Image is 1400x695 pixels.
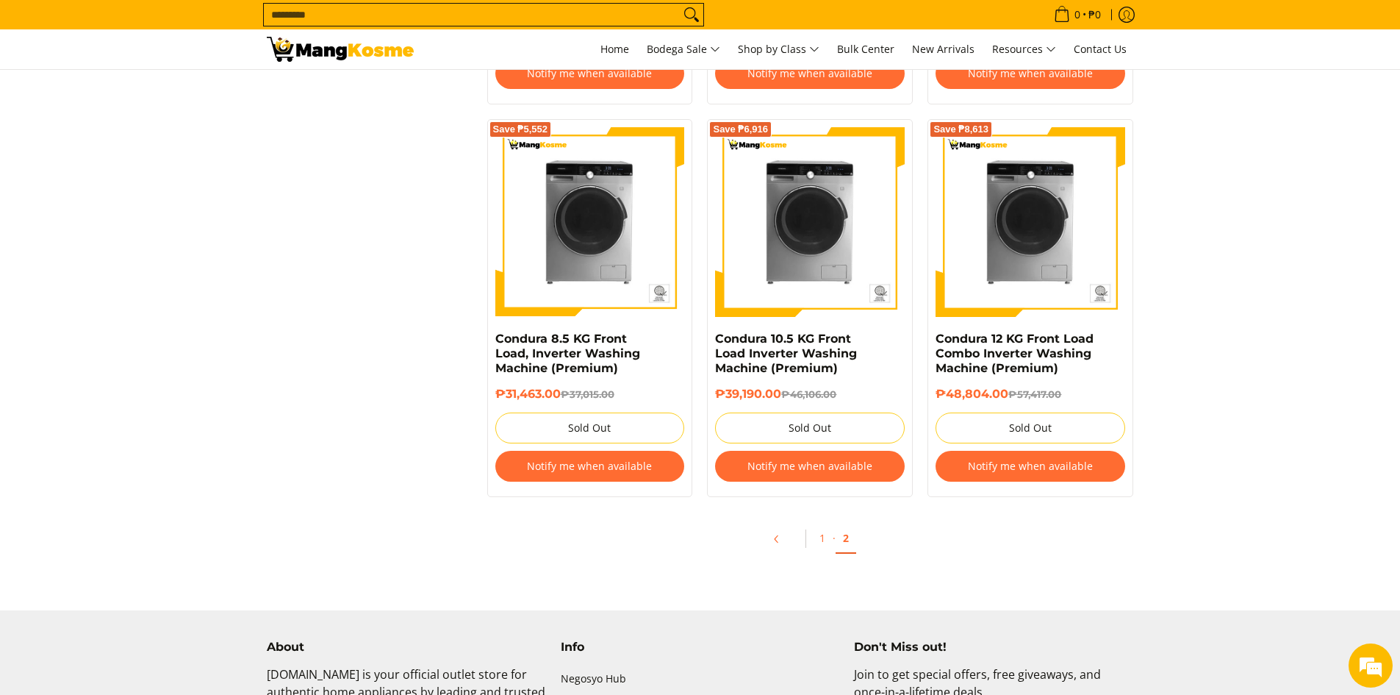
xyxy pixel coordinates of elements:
[936,451,1125,482] button: Notify me when available
[561,640,840,655] h4: Info
[600,42,629,56] span: Home
[647,40,720,59] span: Bodega Sale
[854,640,1133,655] h4: Don't Miss out!
[738,40,819,59] span: Shop by Class
[495,451,685,482] button: Notify me when available
[715,413,905,443] button: Sold Out
[1072,10,1083,20] span: 0
[680,4,703,26] button: Search
[715,387,905,402] h6: ₱39,190.00
[812,524,833,552] a: 1
[495,58,685,89] button: Notify me when available
[936,413,1125,443] button: Sold Out
[480,519,1141,566] ul: Pagination
[493,125,548,134] span: Save ₱5,552
[730,29,827,69] a: Shop by Class
[836,524,856,554] a: 2
[495,332,640,375] a: Condura 8.5 KG Front Load, Inverter Washing Machine (Premium)
[936,387,1125,402] h6: ₱48,804.00
[241,7,276,43] div: Minimize live chat window
[837,42,894,56] span: Bulk Center
[715,332,857,375] a: Condura 10.5 KG Front Load Inverter Washing Machine (Premium)
[781,388,836,400] del: ₱46,106.00
[833,531,836,545] span: ·
[593,29,636,69] a: Home
[936,58,1125,89] button: Notify me when available
[933,125,988,134] span: Save ₱8,613
[495,413,685,443] button: Sold Out
[76,82,247,101] div: Chat with us now
[495,387,685,402] h6: ₱31,463.00
[85,185,203,334] span: We're online!
[985,29,1063,69] a: Resources
[715,127,905,317] img: Condura 10.5 KG Front Load Inverter Washing Machine (Premium)
[1008,388,1061,400] del: ₱57,417.00
[1086,10,1103,20] span: ₱0
[992,40,1056,59] span: Resources
[561,388,614,400] del: ₱37,015.00
[561,666,840,694] a: Negosyo Hub
[1074,42,1127,56] span: Contact Us
[912,42,974,56] span: New Arrivals
[1049,7,1105,23] span: •
[715,451,905,482] button: Notify me when available
[1066,29,1134,69] a: Contact Us
[267,640,546,655] h4: About
[936,332,1094,375] a: Condura 12 KG Front Load Combo Inverter Washing Machine (Premium)
[905,29,982,69] a: New Arrivals
[713,125,768,134] span: Save ₱6,916
[639,29,728,69] a: Bodega Sale
[936,127,1125,317] img: Condura 12 KG Front Load Combo Inverter Washing Machine (Premium)
[830,29,902,69] a: Bulk Center
[715,58,905,89] button: Notify me when available
[495,127,685,317] img: Condura 8.5 KG Front Load, Inverter Washing Machine (Premium)
[267,37,414,62] img: Washing Machines l Mang Kosme: Home Appliances Warehouse Sale Partner | Page 2
[7,402,280,453] textarea: Type your message and hit 'Enter'
[428,29,1134,69] nav: Main Menu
